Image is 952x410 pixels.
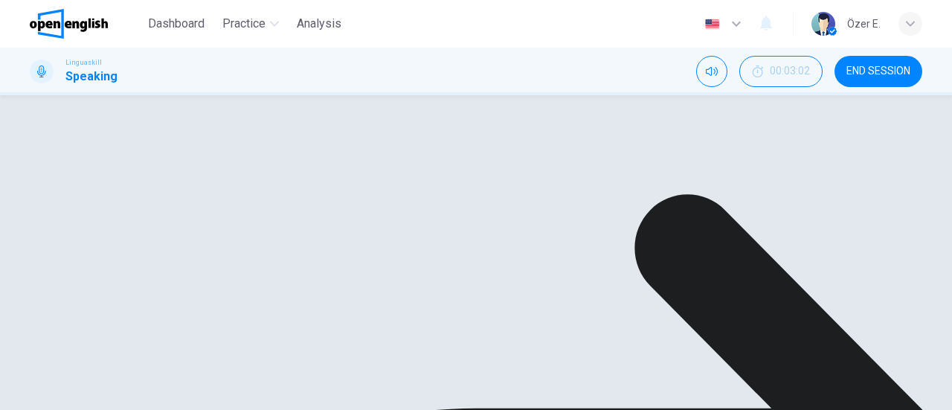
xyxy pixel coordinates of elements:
[703,19,721,30] img: en
[847,15,881,33] div: Özer E.
[696,56,727,87] div: Mute
[770,65,810,77] span: 00:03:02
[222,15,266,33] span: Practice
[739,56,823,87] button: 00:03:02
[739,56,823,87] div: Hide
[834,56,922,87] button: END SESSION
[65,57,102,68] span: Linguaskill
[846,65,910,77] span: END SESSION
[30,9,108,39] img: OpenEnglish logo
[811,12,835,36] img: Profile picture
[30,9,142,39] a: OpenEnglish logo
[291,10,347,37] button: Analysis
[216,10,285,37] button: Practice
[65,68,118,86] h1: Speaking
[297,15,341,33] span: Analysis
[148,15,205,33] span: Dashboard
[142,10,210,37] button: Dashboard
